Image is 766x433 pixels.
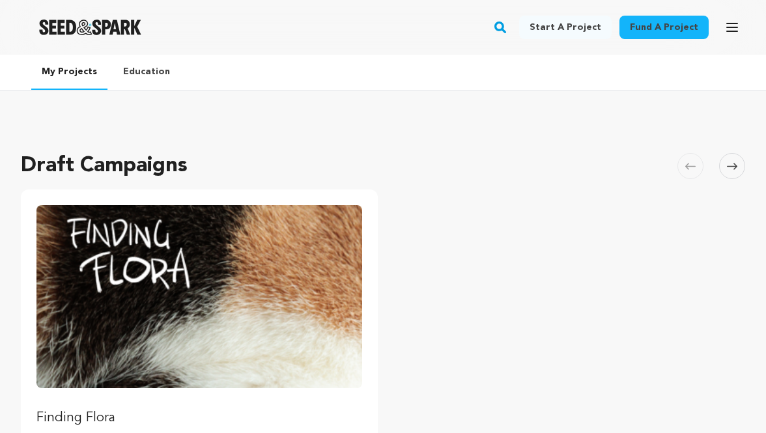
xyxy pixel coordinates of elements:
a: Fund a project [619,16,709,39]
h2: Draft Campaigns [21,150,188,182]
a: Education [113,55,180,89]
a: Start a project [519,16,612,39]
a: Fund Finding Flora [36,205,362,427]
a: Seed&Spark Homepage [39,20,141,35]
a: My Projects [31,55,107,90]
img: Seed&Spark Logo Dark Mode [39,20,141,35]
p: Finding Flora [36,409,362,427]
